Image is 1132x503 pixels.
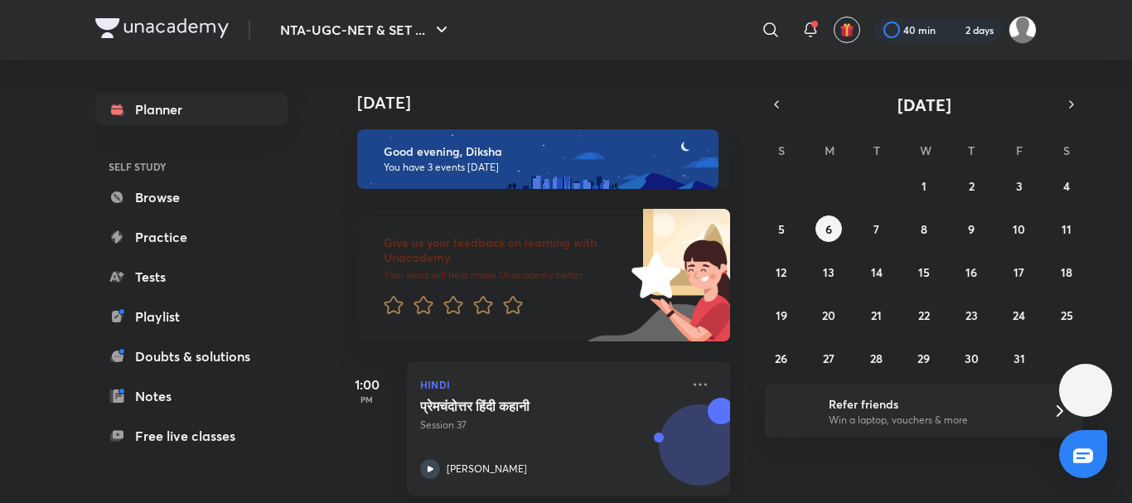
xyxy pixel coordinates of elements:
abbr: October 28, 2025 [870,351,883,366]
button: October 19, 2025 [768,302,795,328]
button: October 26, 2025 [768,345,795,371]
button: October 22, 2025 [911,302,937,328]
abbr: October 24, 2025 [1013,307,1025,323]
button: October 16, 2025 [958,259,984,285]
p: You have 3 events [DATE] [384,161,704,174]
abbr: October 21, 2025 [871,307,882,323]
h6: Refer friends [829,395,1033,413]
button: October 25, 2025 [1053,302,1080,328]
img: Company Logo [95,18,229,38]
abbr: October 26, 2025 [775,351,787,366]
abbr: October 15, 2025 [918,264,930,280]
button: October 20, 2025 [815,302,842,328]
button: October 5, 2025 [768,215,795,242]
abbr: October 20, 2025 [822,307,835,323]
button: October 7, 2025 [864,215,890,242]
abbr: October 10, 2025 [1013,221,1025,237]
abbr: October 5, 2025 [778,221,785,237]
p: Hindi [420,375,680,394]
a: Company Logo [95,18,229,42]
abbr: October 25, 2025 [1061,307,1073,323]
abbr: October 18, 2025 [1061,264,1072,280]
abbr: October 6, 2025 [825,221,832,237]
button: October 6, 2025 [815,215,842,242]
h6: SELF STUDY [95,152,288,181]
button: October 30, 2025 [958,345,984,371]
button: October 24, 2025 [1006,302,1033,328]
abbr: Friday [1016,143,1023,158]
h6: Good evening, Diksha [384,144,704,159]
img: referral [778,394,811,428]
abbr: October 14, 2025 [871,264,883,280]
abbr: October 19, 2025 [776,307,787,323]
p: PM [334,394,400,404]
a: Notes [95,380,288,413]
img: Diksha Mishra [1009,16,1037,44]
abbr: Monday [825,143,834,158]
p: Session 37 [420,418,680,433]
abbr: October 12, 2025 [776,264,786,280]
abbr: October 9, 2025 [968,221,975,237]
img: evening [357,129,718,189]
abbr: October 4, 2025 [1063,178,1070,194]
button: October 23, 2025 [958,302,984,328]
h5: 1:00 [334,375,400,394]
button: October 13, 2025 [815,259,842,285]
h6: Give us your feedback on learning with Unacademy [384,235,626,265]
a: Doubts & solutions [95,340,288,373]
abbr: October 8, 2025 [921,221,927,237]
a: Planner [95,93,288,126]
button: October 4, 2025 [1053,172,1080,199]
abbr: Sunday [778,143,785,158]
img: streak [946,22,962,38]
button: October 10, 2025 [1006,215,1033,242]
p: Win a laptop, vouchers & more [829,413,1033,428]
button: October 27, 2025 [815,345,842,371]
abbr: October 13, 2025 [823,264,834,280]
button: October 3, 2025 [1006,172,1033,199]
button: October 31, 2025 [1006,345,1033,371]
abbr: October 17, 2025 [1013,264,1024,280]
a: Free live classes [95,419,288,452]
button: October 18, 2025 [1053,259,1080,285]
img: avatar [839,22,854,37]
button: October 1, 2025 [911,172,937,199]
a: Browse [95,181,288,214]
h5: प्रेमचंदोत्तर हिंदी कहानी [420,398,626,414]
button: October 14, 2025 [864,259,890,285]
abbr: October 7, 2025 [873,221,879,237]
abbr: October 23, 2025 [965,307,978,323]
button: October 11, 2025 [1053,215,1080,242]
abbr: October 27, 2025 [823,351,834,366]
button: October 9, 2025 [958,215,984,242]
abbr: October 2, 2025 [969,178,975,194]
p: [PERSON_NAME] [447,462,527,476]
a: Playlist [95,300,288,333]
p: Your word will help make Unacademy better [384,268,626,282]
abbr: October 16, 2025 [965,264,977,280]
abbr: October 22, 2025 [918,307,930,323]
abbr: October 1, 2025 [922,178,926,194]
button: NTA-UGC-NET & SET ... [270,13,462,46]
abbr: Thursday [968,143,975,158]
button: October 2, 2025 [958,172,984,199]
a: Tests [95,260,288,293]
img: ttu [1076,380,1096,400]
button: October 29, 2025 [911,345,937,371]
a: Practice [95,220,288,254]
span: [DATE] [897,94,951,116]
img: Avatar [660,414,739,493]
button: October 12, 2025 [768,259,795,285]
abbr: Wednesday [920,143,931,158]
abbr: October 29, 2025 [917,351,930,366]
abbr: October 30, 2025 [965,351,979,366]
abbr: October 11, 2025 [1062,221,1072,237]
button: [DATE] [788,93,1060,116]
abbr: October 3, 2025 [1016,178,1023,194]
button: October 21, 2025 [864,302,890,328]
button: October 8, 2025 [911,215,937,242]
abbr: Saturday [1063,143,1070,158]
abbr: Tuesday [873,143,880,158]
img: feedback_image [575,209,730,341]
abbr: October 31, 2025 [1013,351,1025,366]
